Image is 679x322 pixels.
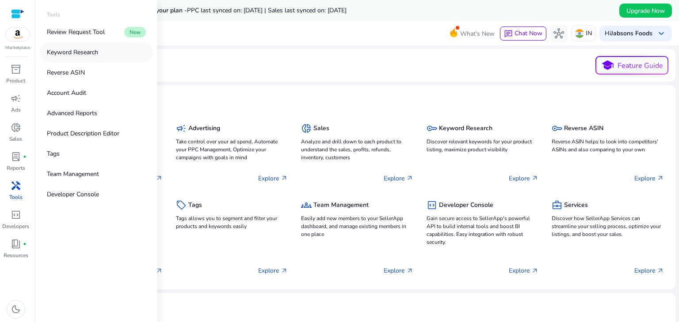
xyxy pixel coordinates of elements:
[515,29,542,37] span: Chat Now
[657,267,664,274] span: arrow_outward
[586,26,592,41] p: IN
[47,88,86,97] p: Account Audit
[504,30,513,38] span: chat
[460,26,495,41] span: What's New
[313,125,329,132] h5: Sales
[406,267,413,274] span: arrow_outward
[500,26,546,41] button: chatChat Now
[11,106,21,114] p: Ads
[2,222,29,230] p: Developers
[634,174,664,183] p: Explore
[657,175,664,182] span: arrow_outward
[4,251,28,259] p: Resources
[427,123,437,134] span: key
[258,174,288,183] p: Explore
[23,242,27,246] span: fiber_manual_record
[611,29,652,37] b: Jabsons Foods
[439,202,493,209] h5: Developer Console
[156,175,163,182] span: arrow_outward
[384,266,413,275] p: Explore
[656,28,667,39] span: keyboard_arrow_down
[427,214,539,246] p: Gain secure access to SellerApp's powerful API to build internal tools and boost BI capabilities....
[281,267,288,274] span: arrow_outward
[552,214,664,238] p: Discover how SellerApp Services can streamline your selling process, optimize your listings, and ...
[47,11,60,19] p: Tools
[553,28,564,39] span: hub
[11,180,21,191] span: handyman
[9,135,22,143] p: Sales
[601,59,614,72] span: school
[11,93,21,104] span: campaign
[427,200,437,210] span: code_blocks
[6,28,30,41] img: amazon.svg
[634,266,664,275] p: Explore
[23,155,27,158] span: fiber_manual_record
[188,125,220,132] h5: Advertising
[47,149,60,158] p: Tags
[281,175,288,182] span: arrow_outward
[575,29,584,38] img: in.svg
[176,200,187,210] span: sell
[258,266,288,275] p: Explore
[47,27,105,37] p: Review Request Tool
[301,200,312,210] span: groups
[605,30,652,37] p: Hi
[384,174,413,183] p: Explore
[531,267,538,274] span: arrow_outward
[11,151,21,162] span: lab_profile
[6,77,25,85] p: Product
[619,4,672,18] button: Upgrade Now
[47,68,85,77] p: Reverse ASIN
[7,164,25,172] p: Reports
[156,267,163,274] span: arrow_outward
[531,175,538,182] span: arrow_outward
[595,56,668,75] button: schoolFeature Guide
[9,193,23,201] p: Tools
[176,123,187,134] span: campaign
[47,169,99,179] p: Team Management
[11,64,21,75] span: inventory_2
[406,175,413,182] span: arrow_outward
[301,214,413,238] p: Easily add new members to your SellerApp dashboard, and manage existing members in one place
[301,123,312,134] span: donut_small
[176,214,288,230] p: Tags allows you to segment and filter your products and keywords easily
[5,45,30,51] p: Marketplace
[564,202,588,209] h5: Services
[11,210,21,220] span: code_blocks
[176,138,288,161] p: Take control over your ad spend, Automate your PPC Management, Optimize your campaigns with goals...
[188,202,202,209] h5: Tags
[11,304,21,315] span: dark_mode
[618,60,663,71] p: Feature Guide
[509,266,538,275] p: Explore
[626,6,665,15] span: Upgrade Now
[11,239,21,249] span: book_4
[58,7,347,15] h5: Data syncs run less frequently on your plan -
[47,48,98,57] p: Keyword Research
[550,25,568,42] button: hub
[124,27,146,37] span: New
[301,138,413,161] p: Analyze and drill down to each product to understand the sales, profits, refunds, inventory, cust...
[187,6,347,15] span: PPC last synced on: [DATE] | Sales last synced on: [DATE]
[47,109,97,118] p: Advanced Reports
[313,202,369,209] h5: Team Management
[47,129,119,138] p: Product Description Editor
[427,138,539,154] p: Discover relevant keywords for your product listing, maximize product visibility
[552,123,562,134] span: key
[47,190,99,199] p: Developer Console
[509,174,538,183] p: Explore
[439,125,492,132] h5: Keyword Research
[11,122,21,133] span: donut_small
[552,138,664,154] p: Reverse ASIN helps to look into competitors' ASINs and also comparing to your own
[564,125,603,132] h5: Reverse ASIN
[552,200,562,210] span: business_center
